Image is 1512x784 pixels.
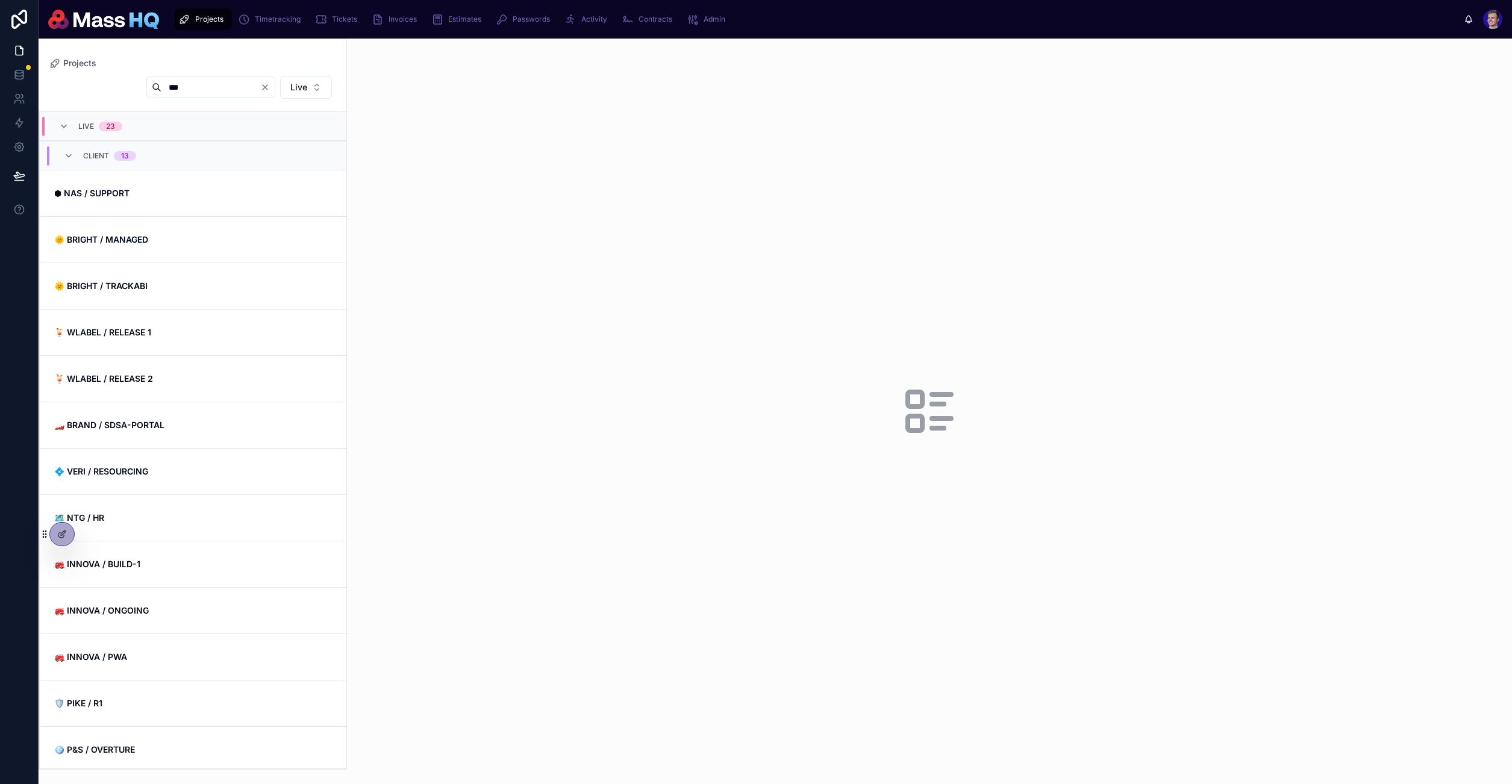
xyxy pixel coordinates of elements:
[78,122,94,131] span: LIVE
[54,234,148,244] strong: 🌞 BRIGHT / MANAGED
[40,587,346,633] a: 🚒 INNOVA / ONGOING
[290,81,307,93] span: Live
[311,8,366,30] a: Tickets
[492,8,558,30] a: Passwords
[332,14,357,24] span: Tickets
[106,122,115,131] div: 23
[54,512,104,523] strong: 🗺 NTG / HR
[618,8,681,30] a: Contracts
[54,281,148,291] strong: 🌞 BRIGHT / TRACKABI
[448,14,481,24] span: Estimates
[704,14,725,24] span: Admin
[40,402,346,448] a: 🏎️ BRAND / SDSA-PORTAL
[280,76,332,99] button: Select Button
[561,8,616,30] a: Activity
[175,8,232,30] a: Projects
[40,216,346,263] a: 🌞 BRIGHT / MANAGED
[40,170,346,216] a: ⬢ NAS / SUPPORT
[40,726,346,773] a: 🪩 P&S / OVERTURE
[40,309,346,355] a: 🍹 WLABEL / RELEASE 1
[49,57,96,69] a: Projects
[428,8,490,30] a: Estimates
[234,8,309,30] a: Timetracking
[40,680,346,726] a: 🛡️ PIKE / R1
[389,14,417,24] span: Invoices
[63,57,96,69] span: Projects
[260,82,275,92] button: Clear
[40,355,346,402] a: 🍹 WLABEL / RELEASE 2
[121,151,129,161] div: 13
[54,373,153,384] strong: 🍹 WLABEL / RELEASE 2
[54,744,135,754] strong: 🪩 P&S / OVERTURE
[581,14,607,24] span: Activity
[54,327,151,337] strong: 🍹 WLABEL / RELEASE 1
[195,14,223,24] span: Projects
[40,448,346,494] a: 💠 VERI / RESOURCING
[513,14,550,24] span: Passwords
[40,541,346,587] a: 🚒 INNOVA / BUILD-1
[54,605,149,615] strong: 🚒 INNOVA / ONGOING
[169,6,1464,33] div: scrollable content
[255,14,301,24] span: Timetracking
[83,151,109,161] span: Client
[40,633,346,680] a: 🚒 INNOVA / PWA
[54,188,130,198] strong: ⬢ NAS / SUPPORT
[54,652,127,662] strong: 🚒 INNOVA / PWA
[368,8,425,30] a: Invoices
[54,698,102,708] strong: 🛡️ PIKE / R1
[639,14,672,24] span: Contracts
[683,8,734,30] a: Admin
[40,263,346,309] a: 🌞 BRIGHT / TRACKABI
[48,10,159,29] img: App logo
[54,466,148,476] strong: 💠 VERI / RESOURCING
[54,420,164,430] strong: 🏎️ BRAND / SDSA-PORTAL
[40,494,346,541] a: 🗺 NTG / HR
[54,559,140,569] strong: 🚒 INNOVA / BUILD-1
